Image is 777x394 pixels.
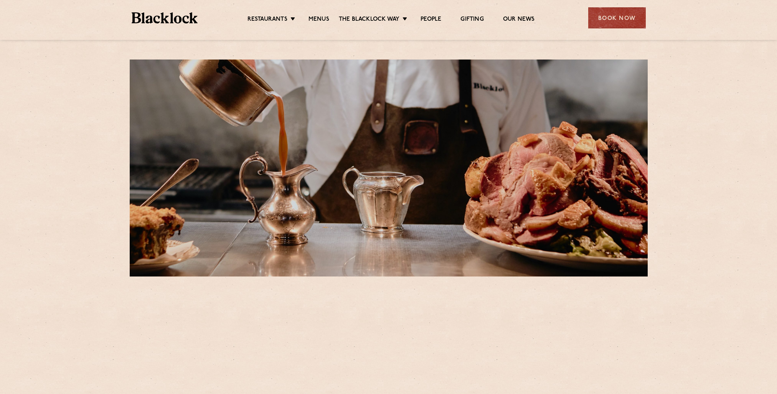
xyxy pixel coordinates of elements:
[460,16,483,24] a: Gifting
[132,12,198,23] img: BL_Textured_Logo-footer-cropped.svg
[503,16,535,24] a: Our News
[247,16,287,24] a: Restaurants
[421,16,441,24] a: People
[588,7,646,28] div: Book Now
[308,16,329,24] a: Menus
[339,16,399,24] a: The Blacklock Way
